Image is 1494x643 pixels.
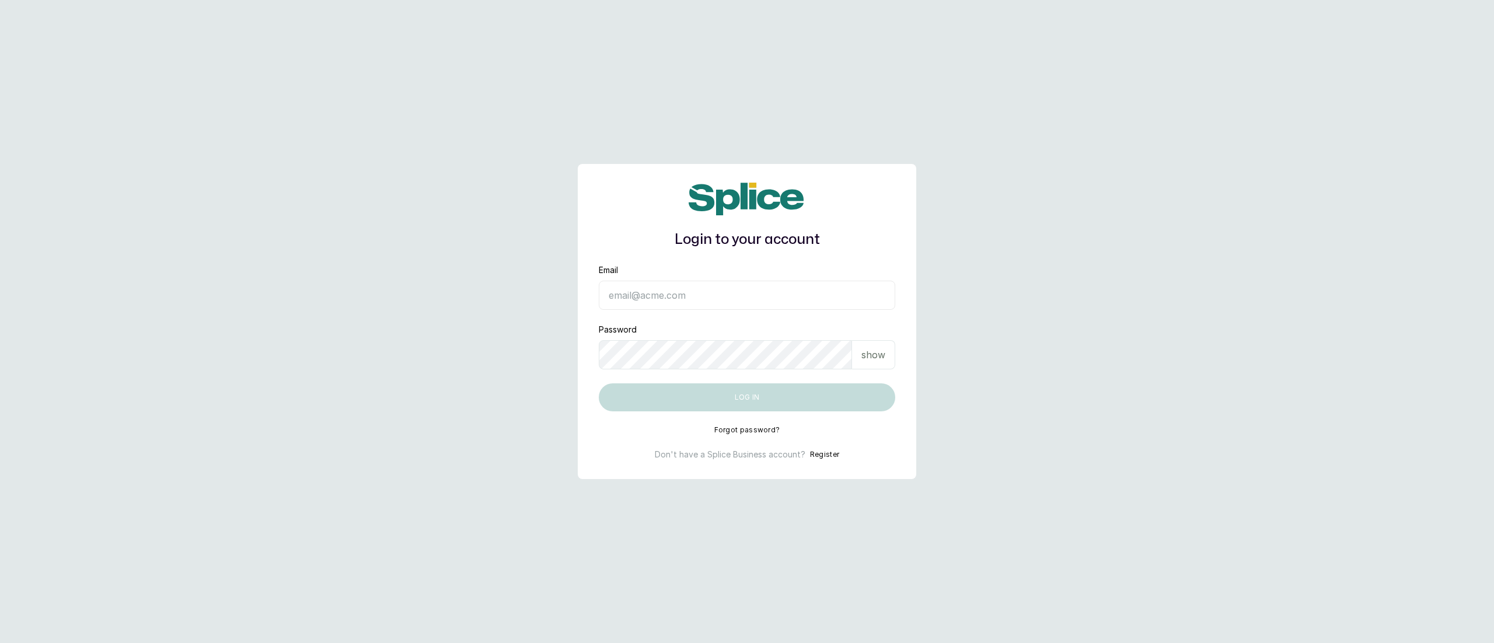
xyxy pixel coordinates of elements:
input: email@acme.com [599,281,895,310]
button: Forgot password? [714,425,780,435]
h1: Login to your account [599,229,895,250]
button: Register [810,449,839,460]
label: Email [599,264,618,276]
button: Log in [599,383,895,411]
label: Password [599,324,637,336]
p: show [861,348,885,362]
p: Don't have a Splice Business account? [655,449,805,460]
